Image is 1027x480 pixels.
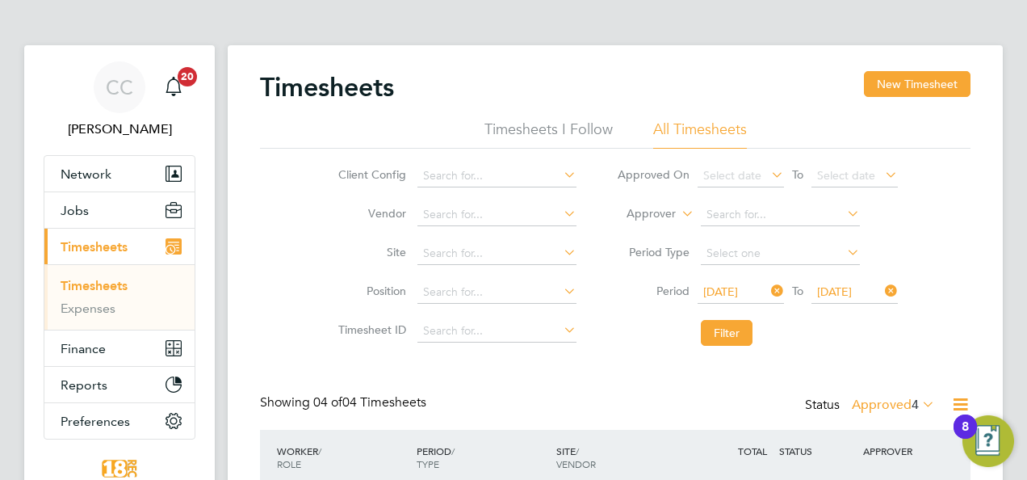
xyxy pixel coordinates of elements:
[61,203,89,218] span: Jobs
[703,284,738,299] span: [DATE]
[44,403,195,439] button: Preferences
[417,320,576,343] input: Search for...
[157,61,190,113] a: 20
[333,206,406,221] label: Vendor
[617,167,690,182] label: Approved On
[576,444,579,457] span: /
[603,206,676,222] label: Approver
[61,166,111,182] span: Network
[44,156,195,192] button: Network
[859,436,943,465] div: APPROVER
[701,204,860,226] input: Search for...
[178,67,197,86] span: 20
[701,320,752,346] button: Filter
[44,229,195,264] button: Timesheets
[61,377,107,393] span: Reports
[417,457,439,470] span: TYPE
[106,77,133,98] span: CC
[787,280,808,301] span: To
[273,436,413,478] div: WORKER
[260,394,430,411] div: Showing
[61,278,128,293] a: Timesheets
[852,397,935,413] label: Approved
[738,444,767,457] span: TOTAL
[61,414,130,429] span: Preferences
[787,164,808,185] span: To
[417,204,576,226] input: Search for...
[617,284,690,298] label: Period
[44,264,195,330] div: Timesheets
[61,301,115,316] a: Expenses
[451,444,455,457] span: /
[333,322,406,337] label: Timesheet ID
[701,242,860,265] input: Select one
[703,168,761,183] span: Select date
[817,284,852,299] span: [DATE]
[61,239,128,255] span: Timesheets
[333,167,406,182] label: Client Config
[44,367,195,402] button: Reports
[44,61,195,139] a: CC[PERSON_NAME]
[333,284,406,298] label: Position
[912,397,919,413] span: 4
[260,71,394,103] h2: Timesheets
[775,436,859,465] div: STATUS
[313,394,342,411] span: 04 of
[333,245,406,259] label: Site
[417,242,576,265] input: Search for...
[805,394,938,417] div: Status
[44,192,195,228] button: Jobs
[817,168,875,183] span: Select date
[318,444,321,457] span: /
[653,120,747,149] li: All Timesheets
[617,245,690,259] label: Period Type
[417,165,576,187] input: Search for...
[962,427,969,448] div: 8
[61,341,106,356] span: Finance
[962,415,1014,467] button: Open Resource Center, 8 new notifications
[44,120,195,139] span: Chloe Crayden
[556,457,596,470] span: VENDOR
[277,457,301,470] span: ROLE
[413,436,552,478] div: PERIOD
[552,436,692,478] div: SITE
[44,331,195,366] button: Finance
[417,281,576,304] input: Search for...
[313,394,426,411] span: 04 Timesheets
[864,71,970,97] button: New Timesheet
[484,120,613,149] li: Timesheets I Follow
